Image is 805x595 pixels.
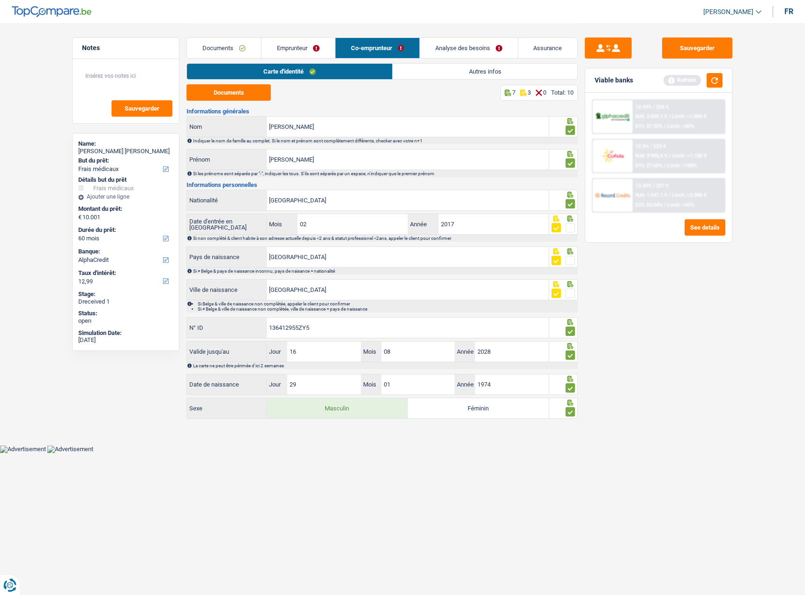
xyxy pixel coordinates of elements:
[78,205,171,213] label: Montant du prêt:
[662,37,732,59] button: Sauvegarder
[193,236,577,241] div: Si non complété & client habite à son adresse actuelle depuis <2 ans & statut professionel <2ans,...
[635,163,663,169] span: DTI: 27.65%
[186,108,578,114] h3: Informations générales
[595,186,630,204] img: Record Credits
[187,149,267,170] label: Prénom
[361,374,381,394] label: Mois
[186,182,578,188] h3: Informations personnelles
[393,64,578,79] a: Autres infos
[664,163,666,169] span: /
[381,342,455,362] input: MM
[685,219,725,236] button: See details
[635,202,663,208] span: DTI: 53.04%
[669,113,671,119] span: /
[595,76,633,84] div: Viable banks
[186,84,271,101] button: Documents
[78,336,173,344] div: [DATE]
[187,401,267,416] label: Sexe
[635,183,669,189] div: 12.45% | 221 €
[187,247,267,267] label: Pays de naissance
[193,268,577,274] div: Si ≠ Belge & pays de naissance inconnu, pays de naisance = nationalité
[595,112,630,122] img: AlphaCredit
[78,148,173,155] div: [PERSON_NAME] [PERSON_NAME]
[78,157,171,164] label: But du prêt:
[703,8,753,16] span: [PERSON_NAME]
[635,123,663,129] span: DTI: 37.32%
[667,123,694,129] span: Limit: <60%
[635,143,666,149] div: 12.9% | 223 €
[78,176,173,184] div: Détails but du prêt
[784,7,793,16] div: fr
[287,374,360,394] input: JJ
[455,342,475,362] label: Année
[267,247,549,267] input: Belgique
[669,192,671,198] span: /
[47,446,93,453] img: Advertisement
[528,89,531,96] p: 3
[193,363,577,368] div: La carte ne peut être périmée d'ici 2 semaines
[669,153,671,159] span: /
[635,153,667,159] span: NAI: 3 986,5 €
[78,310,173,317] div: Status:
[512,89,515,96] p: 7
[635,104,669,110] div: 12.99% | 224 €
[187,64,392,79] a: Carte d'identité
[78,317,173,325] div: open
[78,298,173,305] div: Dreceived 1
[672,113,707,119] span: Limit: >1.000 €
[78,214,82,221] span: €
[672,153,707,159] span: Limit: >1.100 €
[193,138,577,143] div: Indiquer le nom de famille au complet. Si le nom et prénom sont complétement différents, checker ...
[187,217,267,232] label: Date d'entrée en [GEOGRAPHIC_DATA]
[78,269,171,277] label: Taux d'intérêt:
[361,342,381,362] label: Mois
[78,193,173,200] div: Ajouter une ligne
[420,38,518,58] a: Analyse des besoins
[193,171,577,176] div: Si les prénoms sont séparés par "-", indiquer les tous. S'ils sont séparés par un espace, n'indiq...
[664,123,666,129] span: /
[112,100,172,117] button: Sauvegarder
[78,290,173,298] div: Stage:
[696,4,761,20] a: [PERSON_NAME]
[551,89,574,96] div: Total: 10
[408,214,439,234] label: Année
[187,117,267,137] label: Nom
[287,342,360,362] input: JJ
[408,398,549,418] label: Féminin
[267,190,549,210] input: Belgique
[298,214,408,234] input: MM
[635,192,667,198] span: NAI: 1 347,1 €
[198,301,577,306] li: Si Belge & ville de naissance non complétée, appeler le client pour confirmer
[664,202,666,208] span: /
[187,280,267,300] label: Ville de naissance
[518,38,578,58] a: Assurance
[475,342,548,362] input: AAAA
[543,89,546,96] p: 0
[672,192,707,198] span: Limit: >2.086 €
[125,105,159,112] span: Sauvegarder
[187,38,261,58] a: Documents
[667,202,694,208] span: Limit: <65%
[663,75,701,85] div: Refresh
[187,344,267,359] label: Valide jusqu'au
[381,374,455,394] input: MM
[455,374,475,394] label: Année
[267,342,287,362] label: Jour
[667,163,697,169] span: Limit: <100%
[198,306,577,312] li: Si ≠ Belge & ville de naissance non complétée, ville de naissance = pays de naissance
[187,377,267,392] label: Date de naissance
[78,329,173,337] div: Simulation Date:
[439,214,549,234] input: AAAA
[187,318,267,338] label: N° ID
[78,226,171,234] label: Durée du prêt:
[187,190,267,210] label: Nationalité
[267,398,408,418] label: Masculin
[12,6,91,17] img: TopCompare Logo
[267,374,287,394] label: Jour
[475,374,548,394] input: AAAA
[267,214,298,234] label: Mois
[595,147,630,164] img: Cofidis
[635,113,667,119] span: NAI: 2 559,1 €
[78,248,171,255] label: Banque:
[335,38,419,58] a: Co-emprunteur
